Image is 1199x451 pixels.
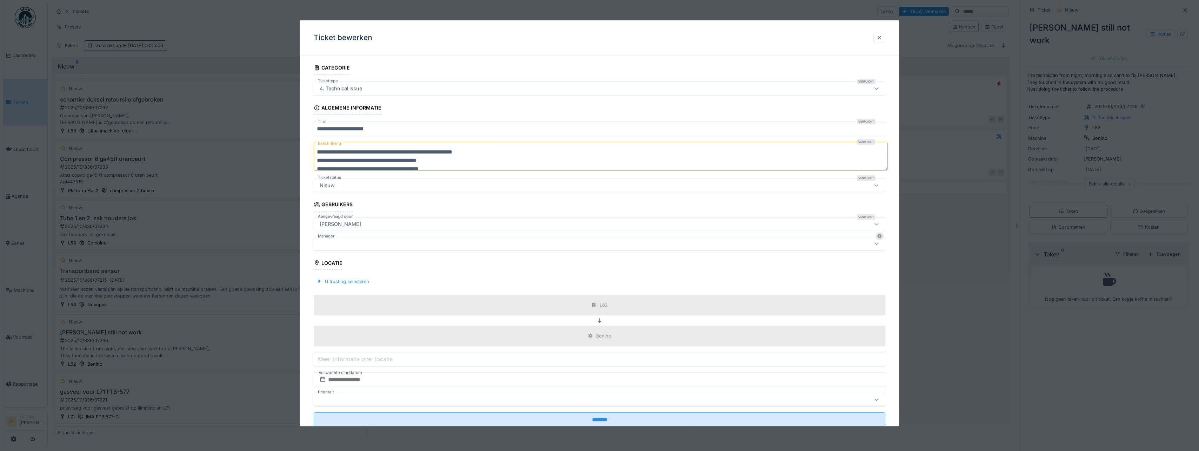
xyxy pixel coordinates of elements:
[314,199,353,211] div: Gebruikers
[317,220,364,228] div: [PERSON_NAME]
[317,233,336,239] label: Manager
[314,103,381,115] div: Algemene informatie
[317,213,354,219] label: Aangevraagd door
[314,257,342,269] div: Locatie
[317,139,342,148] label: Beschrijving
[317,355,394,363] label: Meer informatie over locatie
[857,139,875,145] div: Verplicht
[318,369,363,377] label: Verwachte einddatum
[596,333,611,339] div: Bonino
[857,119,875,124] div: Verplicht
[314,63,350,74] div: Categorie
[857,79,875,84] div: Verplicht
[317,389,335,395] label: Prioriteit
[314,33,372,42] h3: Ticket bewerken
[317,175,342,181] label: Ticketstatus
[317,78,339,84] label: Tickettype
[857,214,875,220] div: Verplicht
[600,302,608,308] div: L82
[317,119,328,125] label: Titel
[317,85,365,92] div: 4. Technical issue
[317,181,338,189] div: Nieuw
[314,276,372,286] div: Uitrusting selecteren
[857,175,875,181] div: Verplicht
